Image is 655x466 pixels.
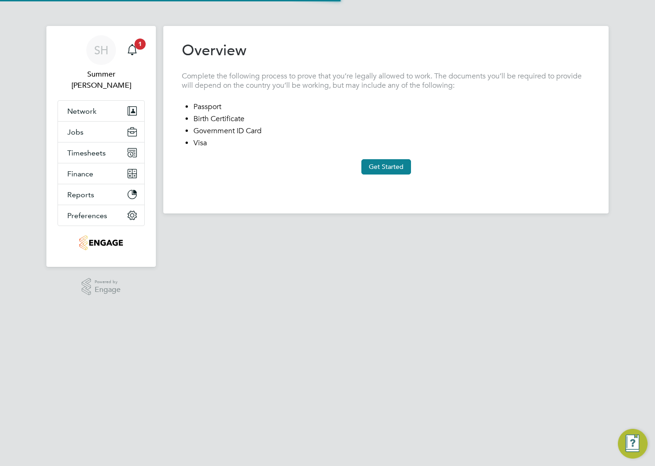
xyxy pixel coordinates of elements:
[58,142,144,163] button: Timesheets
[58,235,145,250] a: Go to home page
[67,169,93,178] span: Finance
[135,39,146,50] span: 1
[46,26,156,267] nav: Main navigation
[58,205,144,226] button: Preferences
[94,44,109,56] span: SH
[95,278,121,286] span: Powered by
[67,190,94,199] span: Reports
[58,35,145,91] a: SHSummer [PERSON_NAME]
[67,149,106,157] span: Timesheets
[361,159,411,174] button: Get Started
[193,102,590,114] li: Passport
[58,101,144,121] button: Network
[193,126,590,138] li: Government ID Card
[67,211,107,220] span: Preferences
[182,71,590,91] p: Complete the following process to prove that you’re legally allowed to work. The documents you’ll...
[95,286,121,294] span: Engage
[58,184,144,205] button: Reports
[58,163,144,184] button: Finance
[193,138,590,150] li: Visa
[123,35,141,65] a: 1
[82,278,121,296] a: Powered byEngage
[618,429,648,459] button: Engage Resource Center
[79,235,122,250] img: romaxrecruitment-logo-retina.png
[58,69,145,91] span: Summer Hadden
[182,41,246,60] h2: Overview
[67,128,83,136] span: Jobs
[58,122,144,142] button: Jobs
[67,107,96,116] span: Network
[193,114,590,126] li: Birth Certificate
